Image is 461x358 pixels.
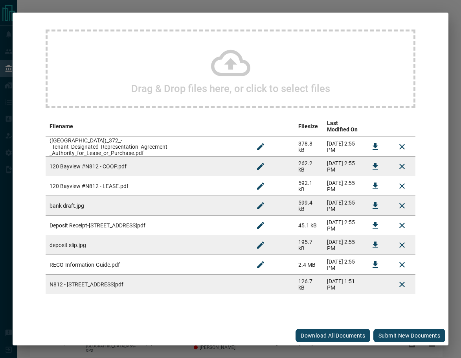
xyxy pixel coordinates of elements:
td: RECO-Information-Guide.pdf [46,255,247,275]
button: Remove File [393,236,411,255]
button: Download [366,255,385,274]
td: ([GEOGRAPHIC_DATA])_372_-_Tenant_Designated_Representation_Agreement_-_Authority_for_Lease_or_Pur... [46,137,247,157]
button: Rename [251,196,270,215]
th: Filesize [294,116,323,137]
th: download action column [362,116,389,137]
button: Remove File [393,216,411,235]
td: [DATE] 2:55 PM [323,157,362,176]
td: [DATE] 2:55 PM [323,176,362,196]
button: Download [366,236,385,255]
th: Last Modified On [323,116,362,137]
button: Rename [251,236,270,255]
td: 120 Bayview #N812 - LEASE.pdf [46,176,247,196]
button: Remove File [393,157,411,176]
button: Remove File [393,137,411,156]
td: 45.1 kB [294,216,323,235]
td: Deposit Receipt-[STREET_ADDRESS]pdf [46,216,247,235]
td: 262.2 kB [294,157,323,176]
button: Rename [251,137,270,156]
button: Submit new documents [373,329,445,342]
td: [DATE] 2:55 PM [323,255,362,275]
button: Download [366,137,385,156]
td: bank draft.jpg [46,196,247,216]
button: Rename [251,255,270,274]
td: N812 - [STREET_ADDRESS]pdf [46,275,247,294]
td: 120 Bayview #N812 - COOP.pdf [46,157,247,176]
button: Rename [251,157,270,176]
button: Rename [251,177,270,196]
td: [DATE] 2:55 PM [323,196,362,216]
td: 599.4 kB [294,196,323,216]
button: Download [366,196,385,215]
td: 126.7 kB [294,275,323,294]
td: 592.1 kB [294,176,323,196]
th: Filename [46,116,247,137]
button: Download [366,157,385,176]
button: Delete [393,275,411,294]
td: 378.8 kB [294,137,323,157]
td: [DATE] 2:55 PM [323,216,362,235]
button: Download [366,177,385,196]
td: deposit slip.jpg [46,235,247,255]
td: [DATE] 2:55 PM [323,137,362,157]
th: edit column [247,116,294,137]
button: Download All Documents [296,329,370,342]
td: [DATE] 2:55 PM [323,235,362,255]
button: Download [366,216,385,235]
td: 2.4 MB [294,255,323,275]
button: Remove File [393,255,411,274]
td: [DATE] 1:51 PM [323,275,362,294]
button: Remove File [393,196,411,215]
div: Drag & Drop files here, or click to select files [46,30,415,108]
th: delete file action column [389,116,415,137]
button: Rename [251,216,270,235]
h2: Drag & Drop files here, or click to select files [131,83,330,94]
button: Remove File [393,177,411,196]
td: 195.7 kB [294,235,323,255]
